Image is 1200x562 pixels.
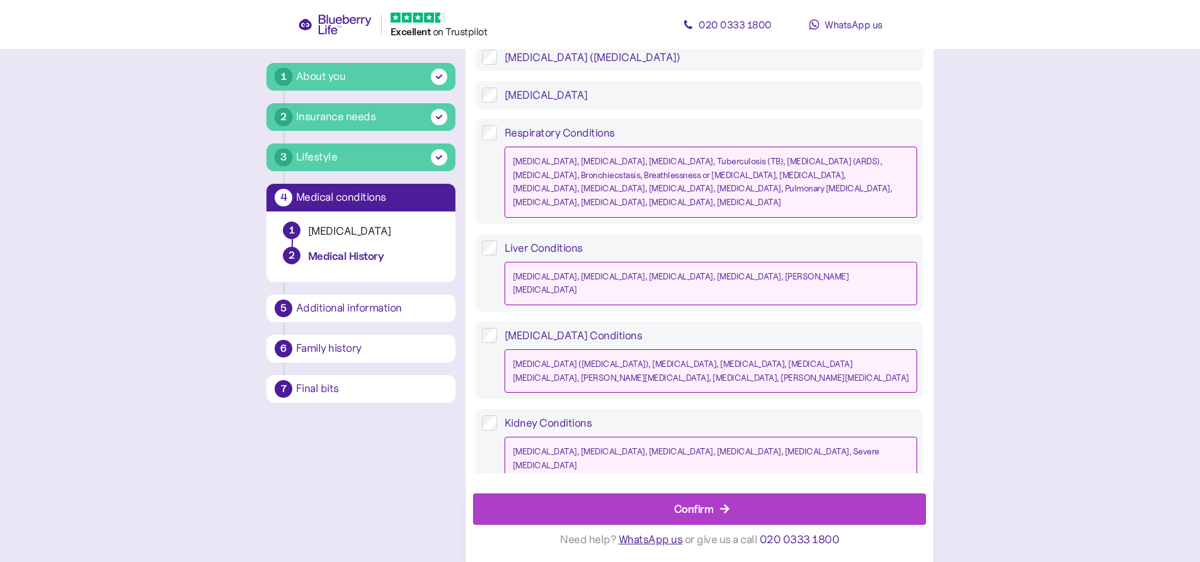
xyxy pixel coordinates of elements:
div: [MEDICAL_DATA] ([MEDICAL_DATA]), [MEDICAL_DATA], [MEDICAL_DATA], [MEDICAL_DATA] [MEDICAL_DATA], [... [513,357,909,385]
a: 020 0333 1800 [671,12,784,37]
div: [MEDICAL_DATA] [308,224,439,239]
div: Medical conditions [296,192,447,203]
div: Confirm [674,500,714,517]
div: 7 [275,380,292,398]
div: 1 [283,222,300,239]
div: 2 [283,247,300,264]
div: 1 [275,68,292,86]
label: [MEDICAL_DATA] [497,87,917,103]
button: 1[MEDICAL_DATA] [277,222,445,247]
div: 3 [275,149,292,166]
div: Need help? or give us a call [473,525,926,554]
button: 3Lifestyle [266,143,455,171]
button: 7Final bits [266,375,455,403]
span: WhatsApp us [825,18,883,31]
div: 5 [275,300,292,317]
span: on Trustpilot [433,25,488,38]
span: WhatsApp us [619,532,683,546]
button: Confirm [473,493,926,525]
div: 2 [275,108,292,126]
span: 020 0333 1800 [699,18,772,31]
button: 2Medical History [277,247,445,272]
label: [MEDICAL_DATA] ([MEDICAL_DATA]) [497,50,917,65]
div: 6 [275,340,292,357]
div: [MEDICAL_DATA], [MEDICAL_DATA], [MEDICAL_DATA], [MEDICAL_DATA], [PERSON_NAME][MEDICAL_DATA] [513,270,909,297]
div: 4 [275,189,292,206]
div: Family history [296,343,447,354]
div: [MEDICAL_DATA], [MEDICAL_DATA], [MEDICAL_DATA], [MEDICAL_DATA], [MEDICAL_DATA], Severe [MEDICAL_D... [513,445,909,472]
div: Insurance needs [296,108,376,125]
label: Respiratory Conditions [497,125,917,218]
div: Medical History [308,249,439,264]
label: Kidney Conditions [497,415,917,480]
button: 4Medical conditions [266,184,455,211]
div: About you [296,68,346,85]
div: Additional information [296,303,447,314]
button: 1About you [266,63,455,91]
button: 5Additional information [266,295,455,322]
label: [MEDICAL_DATA] Conditions [497,328,917,393]
span: Excellent ️ [391,26,433,38]
div: Lifestyle [296,149,338,166]
button: 6Family history [266,335,455,362]
span: 020 0333 1800 [760,532,840,546]
a: WhatsApp us [789,12,903,37]
div: Final bits [296,383,447,395]
div: [MEDICAL_DATA], [MEDICAL_DATA], [MEDICAL_DATA], Tuberculosis (TB), [MEDICAL_DATA] (ARDS), [MEDICA... [513,155,909,210]
label: Liver Conditions [497,240,917,305]
button: 2Insurance needs [266,103,455,131]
